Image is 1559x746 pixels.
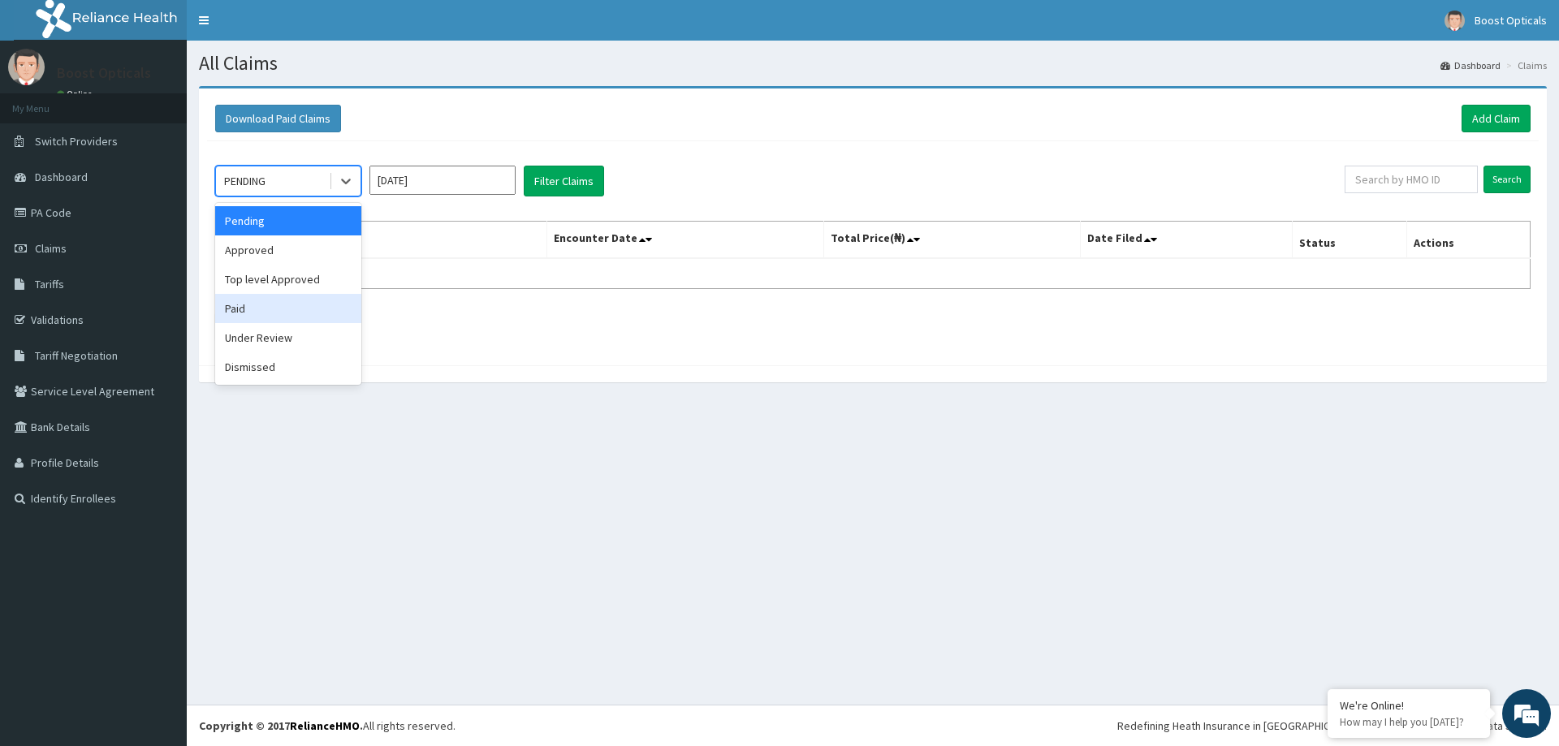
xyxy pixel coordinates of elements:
[199,53,1547,74] h1: All Claims
[224,173,266,189] div: PENDING
[546,222,823,259] th: Encounter Date
[215,294,361,323] div: Paid
[8,49,45,85] img: User Image
[1340,698,1478,713] div: We're Online!
[215,323,361,352] div: Under Review
[35,170,88,184] span: Dashboard
[1483,166,1531,193] input: Search
[1117,718,1547,734] div: Redefining Heath Insurance in [GEOGRAPHIC_DATA] using Telemedicine and Data Science!
[187,705,1559,746] footer: All rights reserved.
[215,352,361,382] div: Dismissed
[215,265,361,294] div: Top level Approved
[1345,166,1478,193] input: Search by HMO ID
[1462,105,1531,132] a: Add Claim
[215,206,361,235] div: Pending
[35,241,67,256] span: Claims
[369,166,516,195] input: Select Month and Year
[1475,13,1547,28] span: Boost Opticals
[215,235,361,265] div: Approved
[215,105,341,132] button: Download Paid Claims
[216,222,547,259] th: Name
[35,134,118,149] span: Switch Providers
[1502,58,1547,72] li: Claims
[35,277,64,291] span: Tariffs
[1340,715,1478,729] p: How may I help you today?
[57,88,96,100] a: Online
[1445,11,1465,31] img: User Image
[1292,222,1406,259] th: Status
[524,166,604,196] button: Filter Claims
[199,718,363,733] strong: Copyright © 2017 .
[1406,222,1530,259] th: Actions
[35,348,118,363] span: Tariff Negotiation
[57,66,151,80] p: Boost Opticals
[290,718,360,733] a: RelianceHMO
[1080,222,1292,259] th: Date Filed
[823,222,1080,259] th: Total Price(₦)
[1440,58,1501,72] a: Dashboard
